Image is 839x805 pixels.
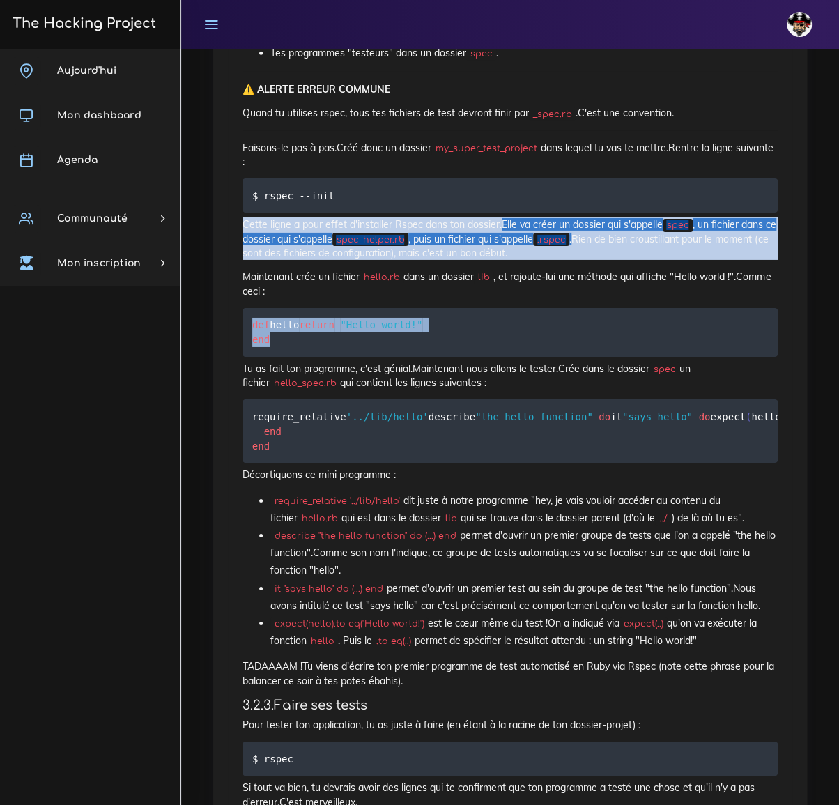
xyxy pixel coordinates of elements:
tts-sentence: Nous avons intitulé ce test "says hello" car c'est précisément ce comportement qu'on va tester su... [270,582,760,612]
tts-sentence: TADAAAAM ! [243,660,302,673]
tts-sentence: spec [666,220,688,230]
tts-sentence: ⚠️ ALERTE ERREUR COMMUNE [243,83,390,95]
span: Agenda [57,155,98,165]
tts-sentence: permet d'ouvrir un premier groupe de tests que l'on a appelé "the hello function". [270,529,776,559]
tts-sentence: Tu as fait ton programme, c'est génial. [243,362,413,375]
tts-sentence: _spec.rb [532,109,571,118]
span: Aujourd'hui [57,66,116,76]
tts-sentence: spec [653,365,675,374]
tts-sentence: end [252,334,270,345]
span: Mon inscription [57,258,141,268]
span: end [252,440,270,451]
tts-sentence: 3.2.3. [243,698,274,712]
tts-sentence: Comme ceci : [243,270,771,297]
tts-sentence: hello [270,319,299,330]
tts-sentence: my_super_test_project [435,144,537,153]
tts-sentence: require_relative '../lib/hello' [274,496,399,506]
h3: The Hacking Project [8,16,156,31]
tts-sentence: def [252,319,270,330]
tts-sentence: Maintenant nous allons le tester. [413,362,558,375]
tts-sentence: Elle va créer un dossier qui s'appelle [502,218,663,231]
tts-sentence: expect(hello).to eq("Hello world!") [274,619,424,629]
tts-sentence: , un fichier dans ce dossier qui s'appelle [243,218,776,245]
tts-sentence: lib [478,273,490,282]
tts-sentence: return [299,319,334,330]
tts-sentence: "Hello world!" [340,319,422,330]
tts-sentence: dit juste à notre programme "hey, je vais vouloir accéder au contenu du fichier [270,494,721,524]
tts-sentence: require_relative [252,411,346,422]
tts-sentence: it [610,411,622,422]
tts-sentence: spec [470,49,492,59]
tts-sentence: C'est une convention. [578,107,674,119]
tts-sentence: est le cœur même du test ! [428,617,548,629]
tts-sentence: '../lib/hello' [346,411,429,422]
tts-sentence: $ rspec [252,753,293,764]
tts-sentence: . [496,47,498,59]
tts-sentence: Comme son nom l'indique, ce groupe de tests automatiques va se focaliser sur ce que doit faire la... [270,546,750,576]
tts-sentence: lib [445,514,457,523]
tts-sentence: expect(..) [624,619,663,629]
tts-sentence: Maintenant crée un fichier [243,270,360,283]
tts-sentence: Pour tester ton application, tu as juste à faire (en étant à la racine de ton dossier-projet) : [243,719,640,731]
tts-sentence: On a indiqué via [548,617,619,629]
tts-sentence: "says hello" [622,411,693,422]
tts-sentence: ) de là où tu es". [671,512,744,524]
tts-sentence: , puis un fichier qui s'appelle [408,233,533,245]
tts-sentence: ../ [659,514,668,523]
tts-sentence: . Puis le [338,634,372,647]
tts-sentence: Rien de bien croustillant pour le moment (ce sont des fichiers de configuration), mais c'est un b... [243,233,768,259]
span: end [264,425,282,436]
tts-sentence: dans un dossier [403,270,474,283]
tts-sentence: Tu viens d'écrire ton premier programme de test automatisé en Ruby via Rspec (note cette phrase p... [243,660,774,687]
tts-sentence: ( [746,411,751,422]
tts-sentence: permet de spécifier le résultat attendu : un string "Hello world!" [415,634,697,647]
tts-sentence: Créé donc un dossier [337,141,431,154]
tts-sentence: qui est dans le dossier [341,512,441,524]
tts-sentence: Faisons-le pas à pas. [243,141,337,154]
tts-sentence: spec_helper.rb [336,235,404,245]
tts-sentence: expect [710,411,746,422]
tts-sentence: dans lequel tu vas te mettre. [541,141,668,154]
tts-sentence: Crée dans le dossier [558,362,649,375]
tts-sentence: "the hello function" [475,411,593,422]
tts-sentence: .rspec [537,235,566,245]
img: avatar [787,12,812,37]
span: Communauté [57,213,128,224]
tts-sentence: permet d'ouvrir un premier test au sein du groupe de test "the hello function". [387,582,733,595]
tts-sentence: Faire ses tests [274,698,367,712]
tts-sentence: describe [429,411,475,422]
tts-sentence: describe "the hello function" do (...) end [274,531,456,541]
tts-sentence: hello.rb [301,514,337,523]
tts-sentence: hello.rb [363,273,399,282]
tts-sentence: Tes programmes "testeurs" dans un dossier [270,47,466,59]
tts-sentence: Cette ligne a pour effet d'installer Rspec dans ton dossier. [243,218,502,231]
tts-sentence: Quand tu utilises rspec, tous tes fichiers de test devront finir par [243,107,529,119]
tts-sentence: qui contient les lignes suivantes : [340,376,486,389]
tts-sentence: . [576,107,578,119]
tts-sentence: $ rspec --init [252,190,334,201]
tts-sentence: Décortiquons ce mini programme : [243,468,396,481]
tts-sentence: , et rajoute-lui une méthode qui affiche "Hello world !". [493,270,736,283]
tts-sentence: do [698,411,710,422]
tts-sentence: do [599,411,610,422]
tts-sentence: .to eq(..) [376,636,411,646]
tts-sentence: hello [751,411,780,422]
tts-sentence: hello_spec.rb [273,378,336,388]
tts-sentence: qui se trouve dans le dossier parent (d'où le [461,512,655,524]
tts-sentence: hello [310,636,334,646]
span: Mon dashboard [57,110,141,121]
tts-sentence: . [569,233,571,245]
tts-sentence: it "says hello" do (...) end [274,584,383,594]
